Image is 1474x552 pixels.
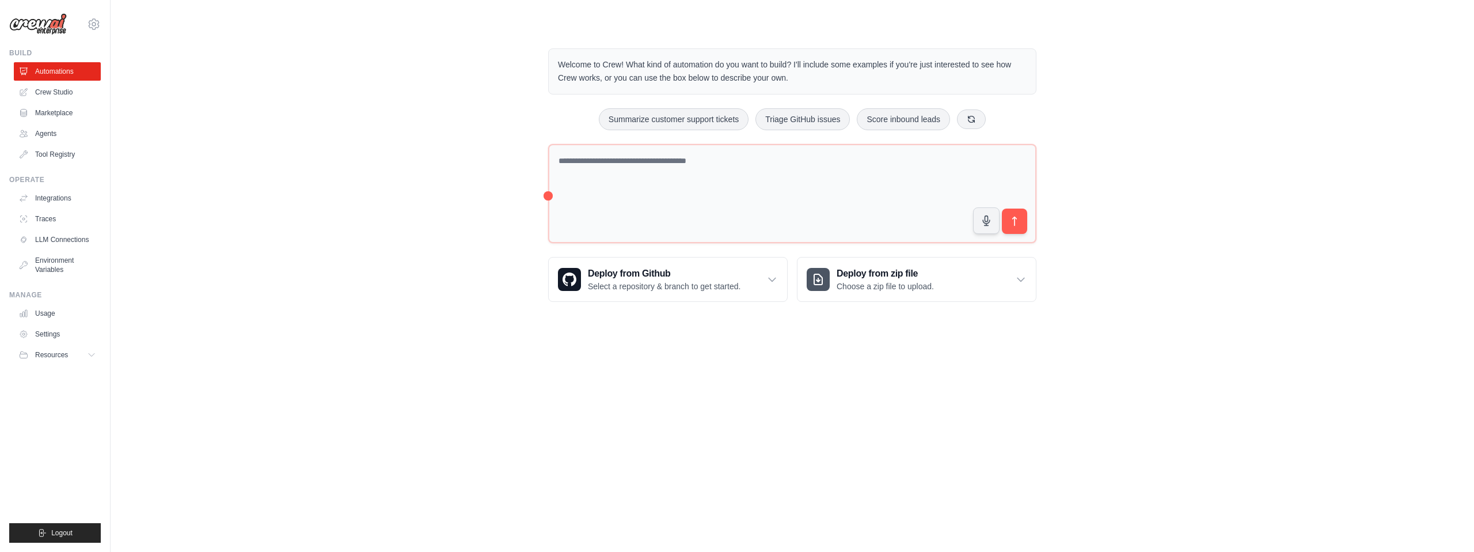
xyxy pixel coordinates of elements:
[837,267,934,281] h3: Deploy from zip file
[599,108,749,130] button: Summarize customer support tickets
[588,267,740,281] h3: Deploy from Github
[558,58,1027,85] p: Welcome to Crew! What kind of automation do you want to build? I'll include some examples if you'...
[14,124,101,143] a: Agents
[14,210,101,228] a: Traces
[51,528,73,538] span: Logout
[588,281,740,292] p: Select a repository & branch to get started.
[9,13,67,35] img: Logo
[857,108,950,130] button: Score inbound leads
[14,251,101,279] a: Environment Variables
[35,350,68,360] span: Resources
[14,325,101,343] a: Settings
[14,83,101,101] a: Crew Studio
[14,304,101,323] a: Usage
[14,189,101,207] a: Integrations
[14,346,101,364] button: Resources
[14,62,101,81] a: Automations
[9,175,101,184] div: Operate
[9,290,101,300] div: Manage
[755,108,850,130] button: Triage GitHub issues
[14,230,101,249] a: LLM Connections
[14,104,101,122] a: Marketplace
[14,145,101,164] a: Tool Registry
[837,281,934,292] p: Choose a zip file to upload.
[9,48,101,58] div: Build
[9,523,101,543] button: Logout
